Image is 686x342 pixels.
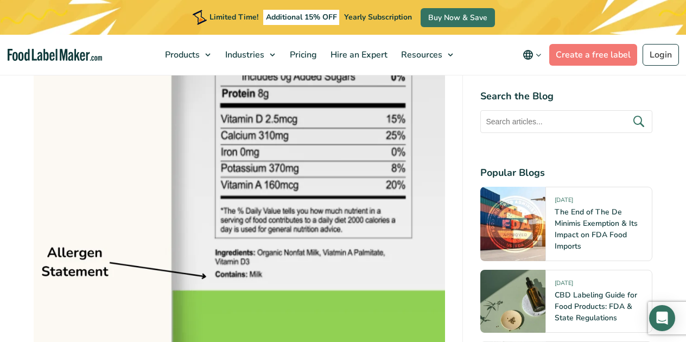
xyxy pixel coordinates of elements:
span: Hire an Expert [327,49,389,61]
h4: Popular Blogs [480,166,652,180]
a: Hire an Expert [324,35,392,75]
a: Pricing [283,35,321,75]
span: [DATE] [555,196,573,208]
span: [DATE] [555,279,573,292]
a: Resources [395,35,459,75]
span: Additional 15% OFF [263,10,340,25]
input: Search articles... [480,110,652,133]
span: Products [162,49,201,61]
div: Open Intercom Messenger [649,305,675,331]
span: Industries [222,49,265,61]
span: Resources [398,49,443,61]
span: Limited Time! [209,12,258,22]
a: Buy Now & Save [421,8,495,27]
span: Yearly Subscription [344,12,412,22]
span: Pricing [287,49,318,61]
a: Create a free label [549,44,637,66]
h4: Search the Blog [480,89,652,104]
a: Login [643,44,679,66]
a: CBD Labeling Guide for Food Products: FDA & State Regulations [555,290,637,323]
a: Industries [219,35,281,75]
a: The End of The De Minimis Exemption & Its Impact on FDA Food Imports [555,207,638,251]
a: Products [158,35,216,75]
